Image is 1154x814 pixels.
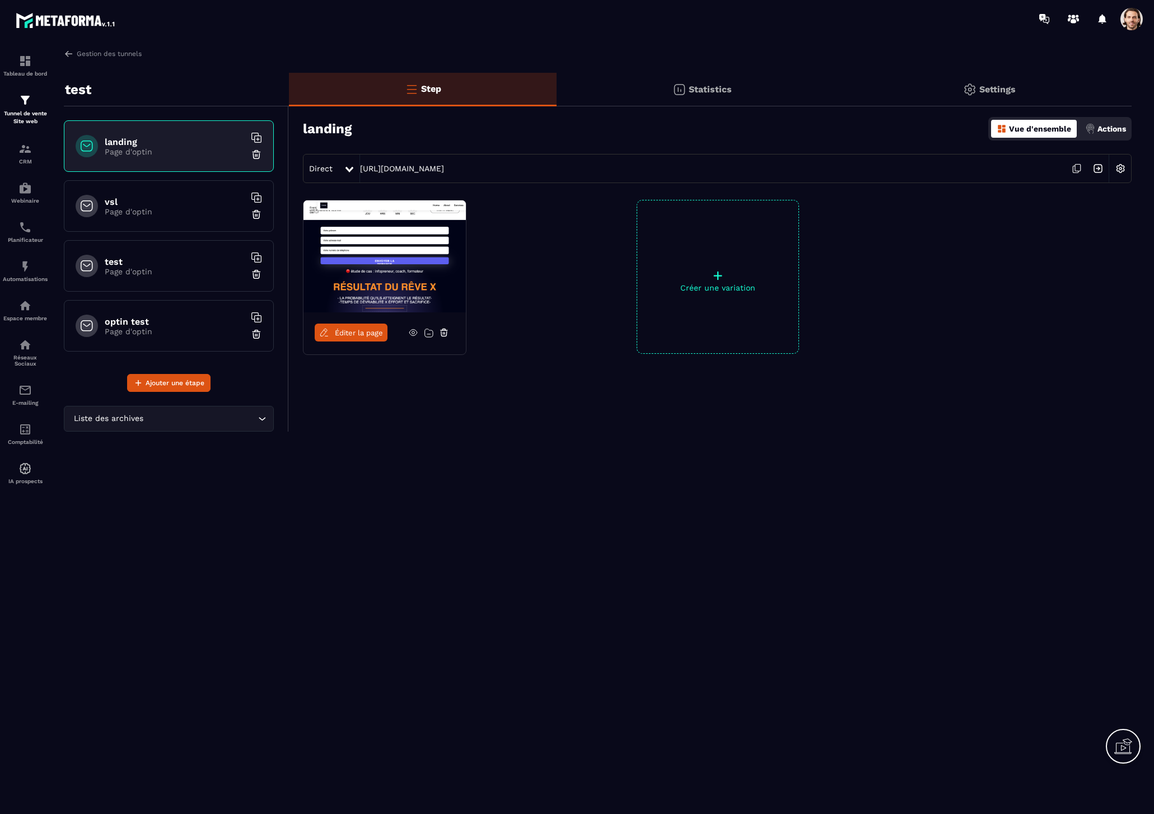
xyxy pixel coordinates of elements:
[18,423,32,436] img: accountant
[18,181,32,195] img: automations
[71,413,146,425] span: Liste des archives
[405,82,418,96] img: bars-o.4a397970.svg
[18,299,32,312] img: automations
[105,267,245,276] p: Page d'optin
[1097,124,1126,133] p: Actions
[315,324,387,341] a: Éditer la page
[105,316,245,327] h6: optin test
[3,158,48,165] p: CRM
[16,10,116,30] img: logo
[360,164,444,173] a: [URL][DOMAIN_NAME]
[3,212,48,251] a: schedulerschedulerPlanificateur
[105,197,245,207] h6: vsl
[997,124,1007,134] img: dashboard-orange.40269519.svg
[18,54,32,68] img: formation
[3,237,48,243] p: Planificateur
[3,354,48,367] p: Réseaux Sociaux
[105,256,245,267] h6: test
[18,142,32,156] img: formation
[3,439,48,445] p: Comptabilité
[3,330,48,375] a: social-networksocial-networkRéseaux Sociaux
[3,400,48,406] p: E-mailing
[3,173,48,212] a: automationsautomationsWebinaire
[64,49,142,59] a: Gestion des tunnels
[672,83,686,96] img: stats.20deebd0.svg
[251,209,262,220] img: trash
[251,149,262,160] img: trash
[65,78,91,101] p: test
[3,198,48,204] p: Webinaire
[335,329,383,337] span: Éditer la page
[3,110,48,125] p: Tunnel de vente Site web
[309,164,333,173] span: Direct
[637,283,798,292] p: Créer une variation
[3,71,48,77] p: Tableau de bord
[105,207,245,216] p: Page d'optin
[18,383,32,397] img: email
[3,134,48,173] a: formationformationCRM
[3,46,48,85] a: formationformationTableau de bord
[18,221,32,234] img: scheduler
[18,338,32,352] img: social-network
[18,93,32,107] img: formation
[3,315,48,321] p: Espace membre
[105,137,245,147] h6: landing
[3,414,48,453] a: accountantaccountantComptabilité
[1085,124,1095,134] img: actions.d6e523a2.png
[3,291,48,330] a: automationsautomationsEspace membre
[421,83,441,94] p: Step
[303,200,466,312] img: image
[1110,158,1131,179] img: setting-w.858f3a88.svg
[105,327,245,336] p: Page d'optin
[251,269,262,280] img: trash
[303,121,352,137] h3: landing
[64,406,274,432] div: Search for option
[1087,158,1109,179] img: arrow-next.bcc2205e.svg
[105,147,245,156] p: Page d'optin
[3,276,48,282] p: Automatisations
[689,84,732,95] p: Statistics
[3,85,48,134] a: formationformationTunnel de vente Site web
[146,413,255,425] input: Search for option
[127,374,211,392] button: Ajouter une étape
[979,84,1016,95] p: Settings
[18,260,32,273] img: automations
[3,375,48,414] a: emailemailE-mailing
[18,462,32,475] img: automations
[3,478,48,484] p: IA prospects
[963,83,977,96] img: setting-gr.5f69749f.svg
[1009,124,1071,133] p: Vue d'ensemble
[146,377,204,389] span: Ajouter une étape
[64,49,74,59] img: arrow
[251,329,262,340] img: trash
[637,268,798,283] p: +
[3,251,48,291] a: automationsautomationsAutomatisations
